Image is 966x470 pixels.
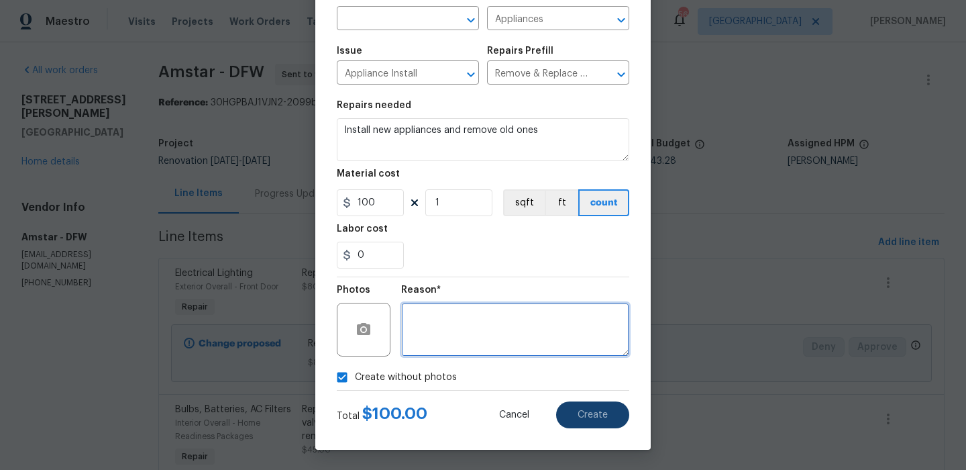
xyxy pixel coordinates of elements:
[499,410,529,420] span: Cancel
[337,118,629,161] textarea: Install new appliances and remove old ones
[337,407,427,423] div: Total
[337,224,388,234] h5: Labor cost
[612,11,631,30] button: Open
[612,65,631,84] button: Open
[337,101,411,110] h5: Repairs needed
[462,11,480,30] button: Open
[337,285,370,295] h5: Photos
[337,46,362,56] h5: Issue
[337,169,400,179] h5: Material cost
[478,402,551,428] button: Cancel
[503,189,545,216] button: sqft
[487,46,553,56] h5: Repairs Prefill
[578,189,629,216] button: count
[401,285,441,295] h5: Reason*
[556,402,629,428] button: Create
[462,65,480,84] button: Open
[355,371,457,385] span: Create without photos
[545,189,578,216] button: ft
[362,406,427,422] span: $ 100.00
[578,410,608,420] span: Create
